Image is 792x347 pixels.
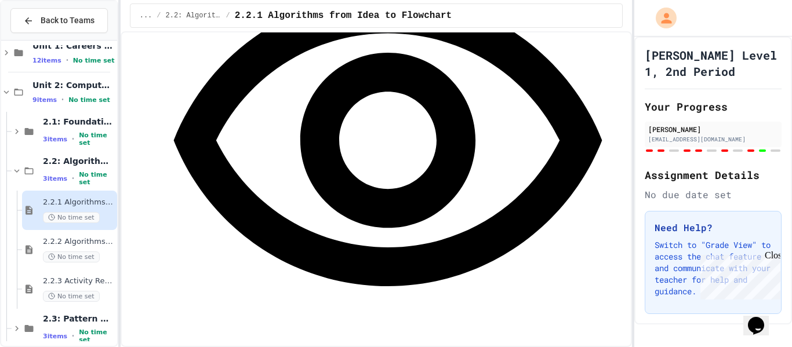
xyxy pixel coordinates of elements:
div: Chat with us now!Close [5,5,80,74]
span: 2.2.3 Activity Recommendation Algorithm [43,276,115,286]
button: Back to Teams [10,8,108,33]
iframe: chat widget [743,301,780,335]
h2: Your Progress [645,98,782,115]
span: Unit 2: Computational Thinking & Problem-Solving [32,80,115,90]
span: • [66,56,68,65]
span: No time set [43,291,100,302]
span: 3 items [43,333,67,340]
span: 9 items [32,96,57,104]
div: No due date set [645,188,782,202]
h2: Assignment Details [645,167,782,183]
span: / [157,11,161,20]
span: 2.3: Pattern Recognition & Decomposition [43,313,115,324]
span: • [72,331,74,341]
div: [EMAIL_ADDRESS][DOMAIN_NAME] [648,135,778,144]
span: No time set [79,171,115,186]
p: Switch to "Grade View" to access the chat feature and communicate with your teacher for help and ... [655,239,772,297]
span: 2.2.1 Algorithms from Idea to Flowchart [43,198,115,207]
span: No time set [79,132,115,147]
span: 3 items [43,175,67,182]
span: / [226,11,230,20]
h1: [PERSON_NAME] Level 1, 2nd Period [645,47,782,79]
span: No time set [73,57,115,64]
iframe: chat widget [696,250,780,299]
span: • [72,134,74,144]
span: Back to Teams [41,14,95,27]
span: 3 items [43,136,67,143]
span: No time set [68,96,110,104]
div: [PERSON_NAME] [648,124,778,134]
span: 2.2: Algorithms from Idea to Flowchart [166,11,221,20]
span: 2.2: Algorithms from Idea to Flowchart [43,156,115,166]
span: 12 items [32,57,61,64]
span: Unit 1: Careers & Professionalism [32,41,115,51]
span: 2.2.2 Algorithms from Idea to Flowchart - Review [43,237,115,247]
span: ... [140,11,152,20]
span: • [72,174,74,183]
span: No time set [79,328,115,344]
span: No time set [43,212,100,223]
span: • [61,95,64,104]
span: 2.2.1 Algorithms from Idea to Flowchart [235,9,452,23]
span: No time set [43,251,100,262]
span: 2.1: Foundations of Computational Thinking [43,116,115,127]
div: My Account [644,5,680,31]
h3: Need Help? [655,221,772,235]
